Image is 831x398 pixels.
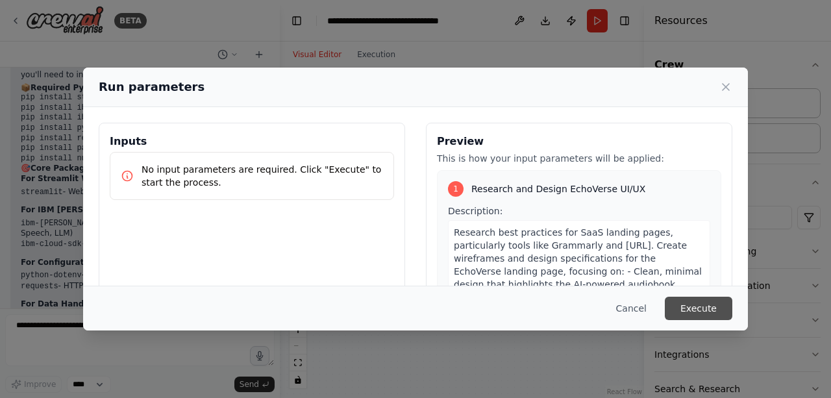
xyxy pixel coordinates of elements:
span: Description: [448,206,502,216]
button: Execute [665,297,732,320]
h3: Inputs [110,134,394,149]
p: This is how your input parameters will be applied: [437,152,721,165]
h2: Run parameters [99,78,205,96]
button: Cancel [606,297,657,320]
h3: Preview [437,134,721,149]
div: 1 [448,181,464,197]
p: No input parameters are required. Click "Execute" to start the process. [142,163,383,189]
span: Research best practices for SaaS landing pages, particularly tools like Grammarly and [URL]. Crea... [454,227,702,354]
span: Research and Design EchoVerse UI/UX [471,182,645,195]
